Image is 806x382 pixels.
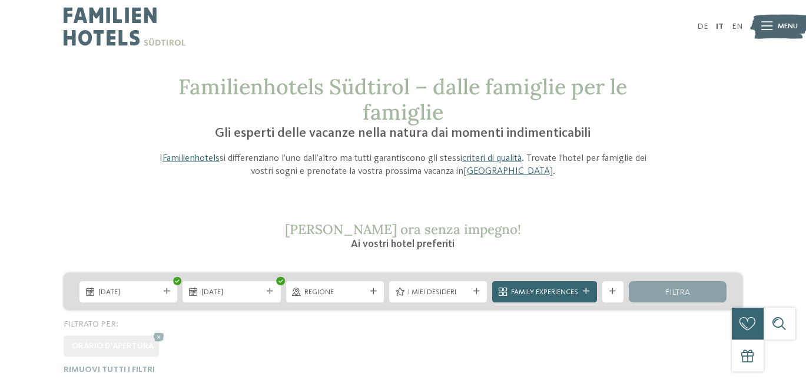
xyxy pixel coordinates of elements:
span: Gli esperti delle vacanze nella natura dai momenti indimenticabili [215,127,591,140]
span: Regione [304,287,365,298]
span: Family Experiences [511,287,578,298]
span: Ai vostri hotel preferiti [351,239,455,249]
a: criteri di qualità [462,154,522,163]
span: [DATE] [98,287,159,298]
a: Familienhotels [162,154,220,163]
a: IT [716,22,724,31]
span: [PERSON_NAME] ora senza impegno! [285,220,521,238]
span: Familienhotels Südtirol – dalle famiglie per le famiglie [178,73,627,126]
a: DE [697,22,708,31]
a: [GEOGRAPHIC_DATA] [463,167,553,176]
span: [DATE] [201,287,262,298]
p: I si differenziano l’uno dall’altro ma tutti garantiscono gli stessi . Trovate l’hotel per famigl... [151,152,655,179]
span: Menu [778,21,798,32]
span: I miei desideri [408,287,469,298]
a: EN [732,22,742,31]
